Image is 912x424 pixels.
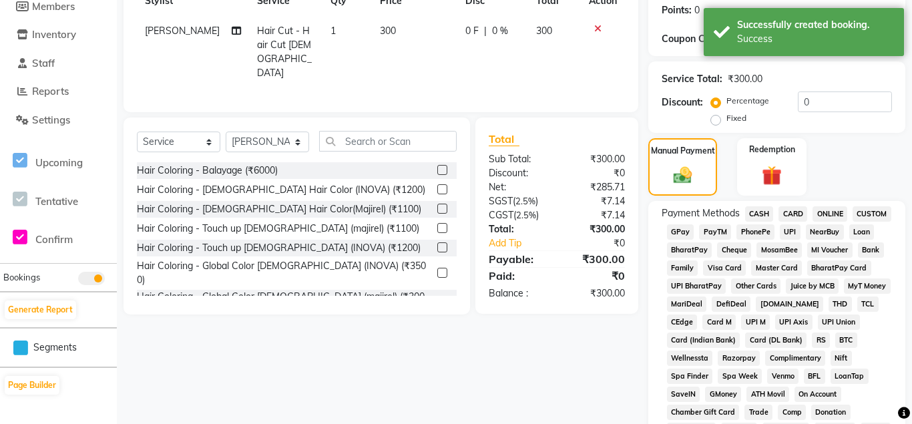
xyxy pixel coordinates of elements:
[804,369,825,384] span: BFL
[807,242,853,258] span: MI Voucher
[3,113,113,128] a: Settings
[831,351,852,366] span: Nift
[557,194,635,208] div: ₹7.14
[751,260,802,276] span: Master Card
[557,180,635,194] div: ₹285.71
[737,32,894,46] div: Success
[699,224,731,240] span: PayTM
[3,56,113,71] a: Staff
[479,268,557,284] div: Paid:
[667,314,698,330] span: CEdge
[858,242,884,258] span: Bank
[3,272,40,282] span: Bookings
[667,405,740,420] span: Chamber Gift Card
[812,333,830,348] span: RS
[831,369,869,384] span: LoanTap
[557,208,635,222] div: ₹7.14
[137,290,432,318] div: Hair Coloring - Global Color [DEMOGRAPHIC_DATA] (majirel) (₹3000)
[35,156,83,169] span: Upcoming
[557,268,635,284] div: ₹0
[667,296,707,312] span: MariDeal
[731,278,780,294] span: Other Cards
[857,296,879,312] span: TCL
[137,164,278,178] div: Hair Coloring - Balayage (₹6000)
[703,260,746,276] span: Visa Card
[479,222,557,236] div: Total:
[668,165,698,186] img: _cash.svg
[667,351,713,366] span: Wellnessta
[515,196,535,206] span: 2.5%
[726,112,746,124] label: Fixed
[667,224,694,240] span: GPay
[479,194,557,208] div: ( )
[736,224,774,240] span: PhonePe
[557,222,635,236] div: ₹300.00
[726,95,769,107] label: Percentage
[489,195,513,207] span: SGST
[479,208,557,222] div: ( )
[662,206,740,220] span: Payment Methods
[818,314,860,330] span: UPI Union
[718,351,760,366] span: Razorpay
[32,114,70,126] span: Settings
[3,84,113,99] a: Reports
[745,206,774,222] span: CASH
[479,180,557,194] div: Net:
[667,369,713,384] span: Spa Finder
[849,224,875,240] span: Loan
[712,296,750,312] span: DefiDeal
[330,25,336,37] span: 1
[492,24,508,38] span: 0 %
[667,387,700,402] span: SaveIN
[756,164,788,188] img: _gift.svg
[718,369,762,384] span: Spa Week
[662,95,703,110] div: Discount:
[536,25,552,37] span: 300
[479,166,557,180] div: Discount:
[786,278,839,294] span: Juice by MCB
[557,152,635,166] div: ₹300.00
[557,286,635,300] div: ₹300.00
[780,224,801,240] span: UPI
[137,222,419,236] div: Hair Coloring - Touch up [DEMOGRAPHIC_DATA] (majirel) (₹1100)
[835,333,857,348] span: BTC
[844,278,891,294] span: MyT Money
[853,206,891,222] span: CUSTOM
[667,333,740,348] span: Card (Indian Bank)
[662,72,722,86] div: Service Total:
[3,27,113,43] a: Inventory
[767,369,799,384] span: Venmo
[489,132,519,146] span: Total
[137,259,432,287] div: Hair Coloring - Global Color [DEMOGRAPHIC_DATA] (INOVA) (₹3500)
[569,236,634,250] div: ₹0
[775,314,813,330] span: UPI Axis
[479,251,557,267] div: Payable:
[746,387,789,402] span: ATH Movil
[257,25,312,79] span: Hair Cut - Hair Cut [DEMOGRAPHIC_DATA]
[5,300,76,319] button: Generate Report
[516,210,536,220] span: 2.5%
[484,24,487,38] span: |
[705,387,741,402] span: GMoney
[557,251,635,267] div: ₹300.00
[32,28,76,41] span: Inventory
[765,351,825,366] span: Complimentary
[737,18,894,32] div: Successfully created booking.
[667,278,726,294] span: UPI BharatPay
[145,25,220,37] span: [PERSON_NAME]
[745,333,807,348] span: Card (DL Bank)
[662,32,738,46] div: Coupon Code
[32,85,69,97] span: Reports
[728,72,762,86] div: ₹300.00
[479,286,557,300] div: Balance :
[137,183,425,197] div: Hair Coloring - [DEMOGRAPHIC_DATA] Hair Color (INOVA) (₹1200)
[479,152,557,166] div: Sub Total:
[806,224,844,240] span: NearBuy
[778,206,807,222] span: CARD
[756,296,823,312] span: [DOMAIN_NAME]
[319,131,457,152] input: Search or Scan
[667,260,698,276] span: Family
[137,241,421,255] div: Hair Coloring - Touch up [DEMOGRAPHIC_DATA] (INOVA) (₹1200)
[465,24,479,38] span: 0 F
[137,202,421,216] div: Hair Coloring - [DEMOGRAPHIC_DATA] Hair Color(Majirel) (₹1100)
